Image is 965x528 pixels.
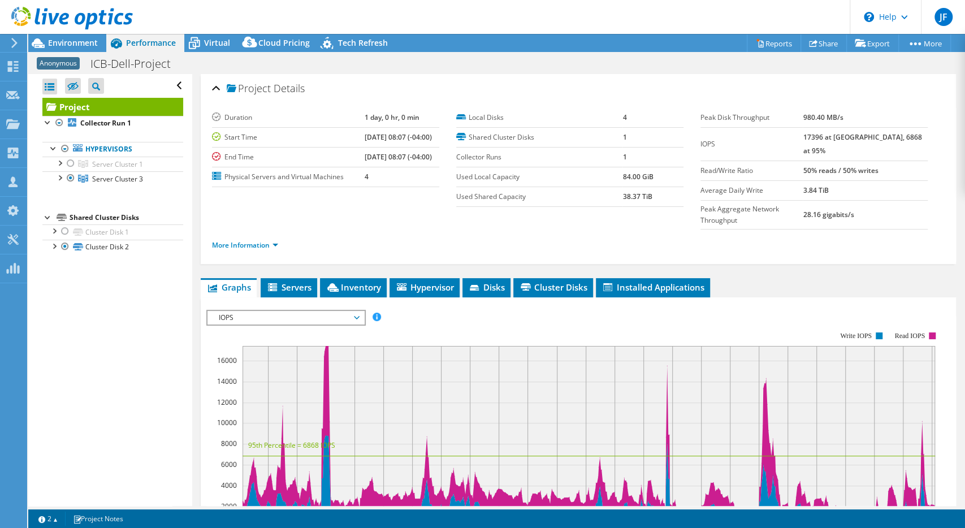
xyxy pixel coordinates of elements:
span: Details [274,81,305,95]
b: 4 [622,112,626,122]
b: 4 [365,172,369,181]
b: 1 day, 0 hr, 0 min [365,112,419,122]
span: JF [934,8,953,26]
label: Shared Cluster Disks [456,132,623,143]
text: 95th Percentile = 6868 IOPS [248,440,335,450]
span: Cluster Disks [519,282,587,293]
a: More Information [212,240,278,250]
label: Used Local Capacity [456,171,623,183]
a: Export [846,34,899,52]
span: Virtual [204,37,230,48]
span: IOPS [213,311,358,324]
a: Cluster Disk 1 [42,224,183,239]
a: Collector Run 1 [42,116,183,131]
span: Servers [266,282,311,293]
label: Collector Runs [456,152,623,163]
label: Duration [212,112,365,123]
text: 4000 [221,481,237,490]
b: [DATE] 08:07 (-04:00) [365,132,432,142]
label: IOPS [700,139,803,150]
b: 1 [622,132,626,142]
b: 3.84 TiB [803,185,828,195]
a: More [898,34,951,52]
b: 1 [622,152,626,162]
b: 17396 at [GEOGRAPHIC_DATA], 6868 at 95% [803,132,921,155]
a: Project [42,98,183,116]
text: Read IOPS [894,332,925,340]
a: Cluster Disk 2 [42,240,183,254]
h1: ICB-Dell-Project [85,58,188,70]
a: Server Cluster 3 [42,171,183,186]
label: Average Daily Write [700,185,803,196]
span: Project [227,83,271,94]
span: Cloud Pricing [258,37,310,48]
div: Shared Cluster Disks [70,211,183,224]
b: 28.16 gigabits/s [803,210,854,219]
span: Server Cluster 3 [92,174,143,184]
text: 14000 [217,376,237,386]
span: Tech Refresh [338,37,388,48]
label: Peak Aggregate Network Throughput [700,204,803,226]
text: 16000 [217,356,237,365]
label: Peak Disk Throughput [700,112,803,123]
a: Share [800,34,847,52]
span: Anonymous [37,57,80,70]
label: Read/Write Ratio [700,165,803,176]
text: 6000 [221,460,237,469]
span: Installed Applications [601,282,704,293]
text: 10000 [217,418,237,427]
span: Hypervisor [395,282,454,293]
b: 84.00 GiB [622,172,653,181]
label: Physical Servers and Virtual Machines [212,171,365,183]
span: Disks [468,282,505,293]
span: Server Cluster 1 [92,159,143,169]
text: 2000 [221,501,237,511]
label: Local Disks [456,112,623,123]
a: Reports [747,34,801,52]
a: Server Cluster 1 [42,157,183,171]
text: 12000 [217,397,237,407]
label: End Time [212,152,365,163]
b: [DATE] 08:07 (-04:00) [365,152,432,162]
svg: \n [864,12,874,22]
span: Performance [126,37,176,48]
text: Write IOPS [840,332,872,340]
a: Project Notes [65,512,131,526]
text: 8000 [221,439,237,448]
span: Graphs [206,282,251,293]
a: 2 [31,512,66,526]
span: Inventory [326,282,381,293]
b: 38.37 TiB [622,192,652,201]
b: Collector Run 1 [80,118,131,128]
b: 980.40 MB/s [803,112,843,122]
b: 50% reads / 50% writes [803,166,878,175]
span: Environment [48,37,98,48]
label: Start Time [212,132,365,143]
a: Hypervisors [42,142,183,157]
label: Used Shared Capacity [456,191,623,202]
